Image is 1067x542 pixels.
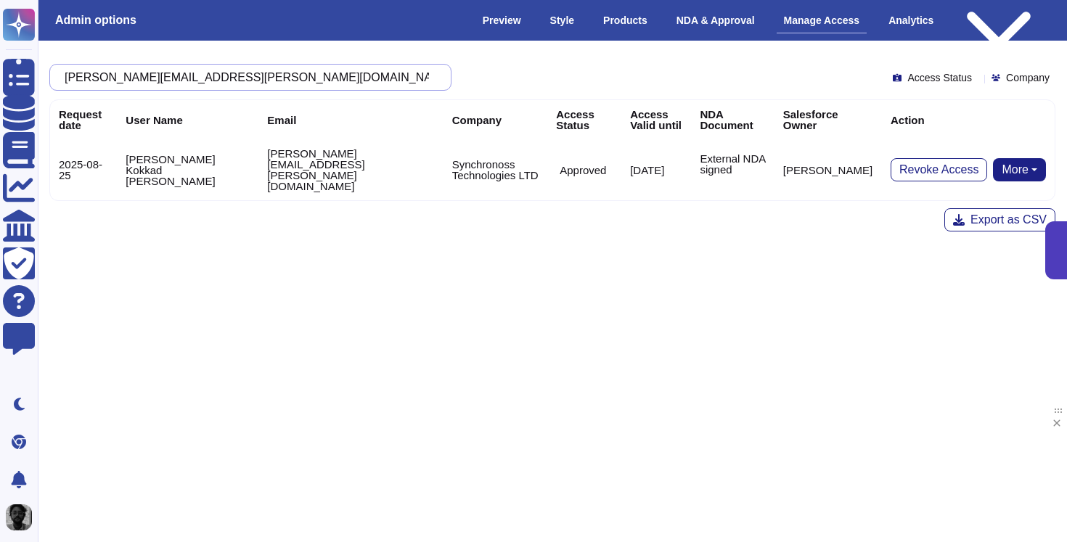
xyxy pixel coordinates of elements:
th: NDA Document [691,100,774,139]
td: [PERSON_NAME] [774,139,882,200]
th: Access Valid until [621,100,691,139]
p: Approved [560,165,606,176]
input: Search by keywords [57,65,436,90]
span: Company [1006,73,1050,83]
th: Access Status [547,100,621,139]
button: user [3,501,42,533]
span: Access Status [907,73,972,83]
th: Company [443,100,548,139]
th: Action [882,100,1055,139]
h3: Admin options [55,13,136,27]
div: Style [543,8,581,33]
span: Revoke Access [899,164,978,176]
td: 2025-08-25 [50,139,117,200]
div: Products [596,8,655,33]
p: External NDA signed [700,153,765,175]
button: More [993,158,1046,181]
button: Export as CSV [944,208,1055,231]
td: [PERSON_NAME] Kokkad [PERSON_NAME] [117,139,258,200]
th: Request date [50,100,117,139]
th: Email [258,100,443,139]
td: Synchronoss Technologies LTD [443,139,548,200]
td: [DATE] [621,139,691,200]
button: Revoke Access [891,158,987,181]
div: Analytics [881,8,941,33]
td: [PERSON_NAME][EMAIL_ADDRESS][PERSON_NAME][DOMAIN_NAME] [258,139,443,200]
th: User Name [117,100,258,139]
th: Salesforce Owner [774,100,882,139]
div: Preview [475,8,528,33]
div: Manage Access [777,8,867,33]
div: NDA & Approval [669,8,762,33]
img: user [6,504,32,530]
span: Export as CSV [970,214,1047,226]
